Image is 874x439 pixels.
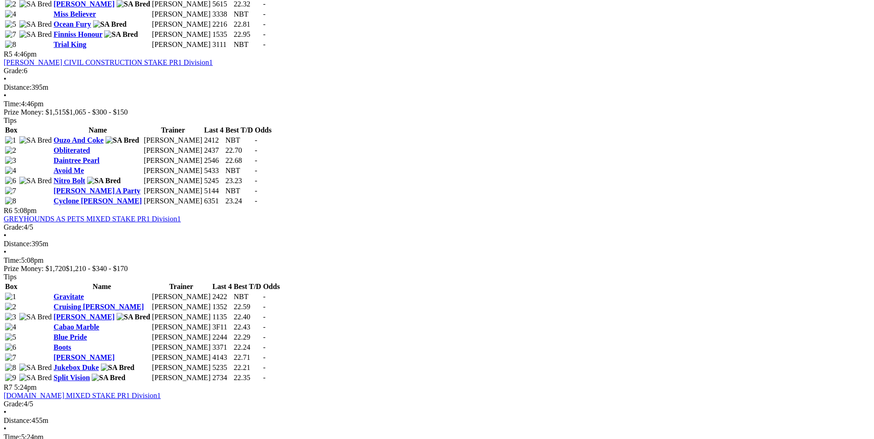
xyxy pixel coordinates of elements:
[212,312,232,322] td: 1135
[255,187,257,195] span: -
[4,83,870,92] div: 395m
[233,312,262,322] td: 22.40
[204,126,224,135] th: Last 4
[53,374,90,381] a: Split Vision
[5,177,16,185] img: 6
[152,302,211,312] td: [PERSON_NAME]
[5,10,16,18] img: 4
[143,136,203,145] td: [PERSON_NAME]
[53,136,103,144] a: Ouzo And Coke
[4,67,870,75] div: 6
[233,323,262,332] td: 22.43
[14,50,37,58] span: 4:46pm
[225,166,253,175] td: NBT
[19,177,52,185] img: SA Bred
[53,156,100,164] a: Daintree Pearl
[225,146,253,155] td: 22.70
[4,50,12,58] span: R5
[212,40,232,49] td: 3111
[53,146,90,154] a: Obliterated
[225,156,253,165] td: 22.68
[225,126,253,135] th: Best T/D
[143,186,203,196] td: [PERSON_NAME]
[152,20,211,29] td: [PERSON_NAME]
[152,333,211,342] td: [PERSON_NAME]
[5,313,16,321] img: 3
[263,364,265,371] span: -
[255,197,257,205] span: -
[255,177,257,185] span: -
[53,40,86,48] a: Trial King
[212,323,232,332] td: 3F11
[4,231,6,239] span: •
[53,167,84,174] a: Avoid Me
[19,364,52,372] img: SA Bred
[212,363,232,372] td: 5235
[263,353,265,361] span: -
[14,207,37,214] span: 5:08pm
[263,282,280,291] th: Odds
[263,40,265,48] span: -
[117,313,150,321] img: SA Bred
[53,177,85,185] a: Nitro Bolt
[4,92,6,99] span: •
[212,353,232,362] td: 4143
[5,364,16,372] img: 8
[19,20,52,29] img: SA Bred
[143,166,203,175] td: [PERSON_NAME]
[152,292,211,301] td: [PERSON_NAME]
[152,282,211,291] th: Trainer
[4,100,870,108] div: 4:46pm
[4,100,21,108] span: Time:
[204,166,224,175] td: 5433
[4,383,12,391] span: R7
[53,313,114,321] a: [PERSON_NAME]
[212,20,232,29] td: 2216
[5,126,18,134] span: Box
[101,364,135,372] img: SA Bred
[204,156,224,165] td: 2546
[19,136,52,144] img: SA Bred
[5,30,16,39] img: 7
[4,273,17,281] span: Tips
[5,343,16,352] img: 6
[212,10,232,19] td: 3338
[152,30,211,39] td: [PERSON_NAME]
[5,303,16,311] img: 2
[4,207,12,214] span: R6
[212,30,232,39] td: 1535
[143,156,203,165] td: [PERSON_NAME]
[263,323,265,331] span: -
[4,416,870,425] div: 455m
[255,156,257,164] span: -
[263,374,265,381] span: -
[152,353,211,362] td: [PERSON_NAME]
[233,282,262,291] th: Best T/D
[233,20,262,29] td: 22.81
[233,353,262,362] td: 22.71
[4,256,21,264] span: Time:
[53,30,102,38] a: Finniss Honour
[4,58,213,66] a: [PERSON_NAME] CIVIL CONSTRUCTION STAKE PR1 Division1
[53,323,99,331] a: Cabao Marble
[4,400,24,408] span: Grade:
[152,343,211,352] td: [PERSON_NAME]
[212,282,232,291] th: Last 4
[4,240,870,248] div: 395m
[204,196,224,206] td: 6351
[225,196,253,206] td: 23.24
[53,187,140,195] a: [PERSON_NAME] A Party
[4,408,6,416] span: •
[4,416,31,424] span: Distance:
[53,293,84,300] a: Gravitate
[233,373,262,382] td: 22.35
[4,67,24,75] span: Grade:
[204,146,224,155] td: 2437
[53,364,99,371] a: Jukebox Duke
[263,303,265,311] span: -
[143,146,203,155] td: [PERSON_NAME]
[106,136,139,144] img: SA Bred
[233,40,262,49] td: NBT
[5,136,16,144] img: 1
[233,333,262,342] td: 22.29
